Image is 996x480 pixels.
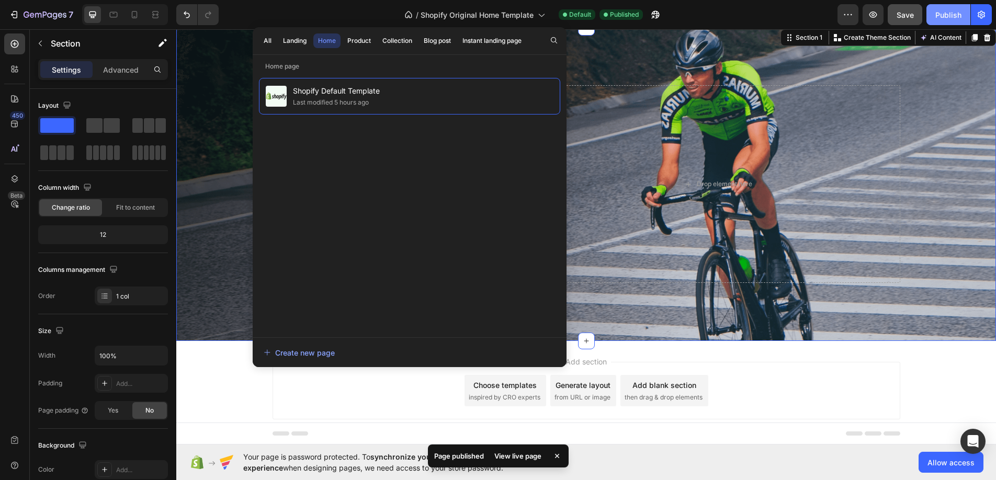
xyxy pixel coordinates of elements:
[283,36,307,45] div: Landing
[897,10,914,19] span: Save
[617,4,648,13] div: Section 1
[264,347,335,358] div: Create new page
[520,151,576,159] div: Drop element here
[293,97,369,108] div: Last modified 5 hours ago
[176,239,289,252] p: 30-day money back guarantee
[456,350,520,361] div: Add blank section
[38,465,54,474] div: Color
[51,37,137,50] p: Section
[297,350,360,361] div: Choose templates
[935,9,961,20] div: Publish
[103,64,139,75] p: Advanced
[313,33,341,48] button: Home
[347,36,371,45] div: Product
[259,33,276,48] button: All
[95,346,167,365] input: Auto
[116,379,165,388] div: Add...
[378,33,417,48] button: Collection
[919,452,983,473] button: Allow access
[610,10,639,19] span: Published
[10,111,25,120] div: 450
[116,292,165,301] div: 1 col
[38,406,89,415] div: Page padding
[378,363,434,373] span: from URL or image
[38,181,94,195] div: Column width
[243,452,537,472] span: synchronize your theme style & enhance your experience
[52,64,81,75] p: Settings
[278,33,311,48] button: Landing
[385,327,435,338] span: Add section
[264,36,271,45] div: All
[343,33,376,48] button: Product
[421,9,534,20] span: Shopify Original Home Template
[927,457,975,468] span: Allow access
[960,429,986,454] div: Open Intercom Messenger
[379,350,434,361] div: Generate layout
[38,439,89,453] div: Background
[416,9,418,20] span: /
[382,36,412,45] div: Collection
[193,213,259,224] div: Discover Now
[116,465,165,475] div: Add...
[38,379,62,388] div: Padding
[926,4,970,25] button: Publish
[176,29,996,444] iframe: Design area
[38,351,55,360] div: Width
[458,33,526,48] button: Instant landing page
[419,33,456,48] button: Blog post
[253,61,567,72] p: Home page
[108,406,118,415] span: Yes
[116,203,155,212] span: Fit to content
[448,363,526,373] span: then drag & drop elements
[38,324,66,338] div: Size
[293,85,380,97] span: Shopify Default Template
[741,2,787,15] button: AI Content
[4,4,78,25] button: 7
[38,291,55,301] div: Order
[569,10,591,19] span: Default
[52,203,90,212] span: Change ratio
[8,191,25,200] div: Beta
[176,4,219,25] div: Undo/Redo
[318,36,336,45] div: Home
[40,227,166,242] div: 12
[462,36,522,45] div: Instant landing page
[434,451,484,461] p: Page published
[38,99,73,113] div: Layout
[263,342,556,363] button: Create new page
[145,406,154,415] span: No
[243,451,578,473] span: Your page is password protected. To when designing pages, we need access to your store password.
[424,36,451,45] div: Blog post
[69,8,73,21] p: 7
[888,4,922,25] button: Save
[488,449,548,463] div: View live page
[292,363,364,373] span: inspired by CRO experts
[38,263,120,277] div: Columns management
[667,4,734,13] p: Create Theme Section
